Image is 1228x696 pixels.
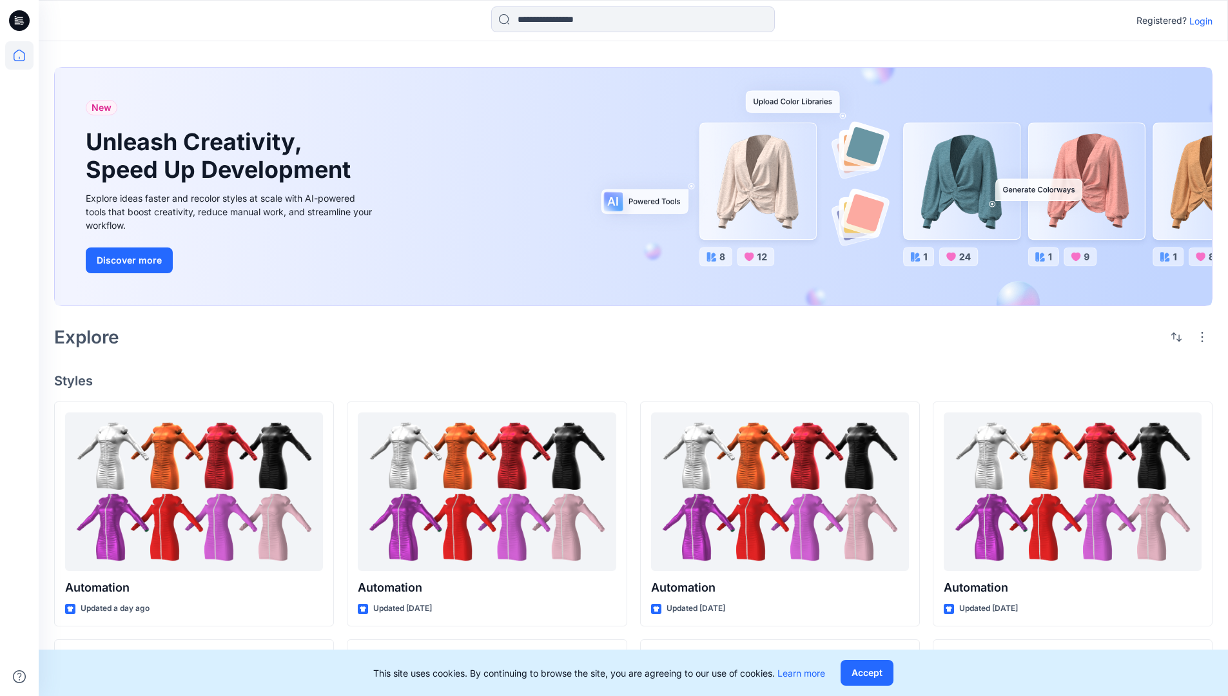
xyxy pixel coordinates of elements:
[358,412,616,572] a: Automation
[358,579,616,597] p: Automation
[944,579,1202,597] p: Automation
[86,128,356,184] h1: Unleash Creativity, Speed Up Development
[86,247,173,273] button: Discover more
[1136,13,1187,28] p: Registered?
[65,579,323,597] p: Automation
[841,660,893,686] button: Accept
[86,191,376,232] div: Explore ideas faster and recolor styles at scale with AI-powered tools that boost creativity, red...
[81,602,150,615] p: Updated a day ago
[667,602,725,615] p: Updated [DATE]
[944,412,1202,572] a: Automation
[777,668,825,679] a: Learn more
[373,666,825,680] p: This site uses cookies. By continuing to browse the site, you are agreeing to our use of cookies.
[65,412,323,572] a: Automation
[1189,14,1213,28] p: Login
[54,327,119,347] h2: Explore
[92,100,112,115] span: New
[959,602,1018,615] p: Updated [DATE]
[54,373,1213,389] h4: Styles
[86,247,376,273] a: Discover more
[651,579,909,597] p: Automation
[651,412,909,572] a: Automation
[373,602,432,615] p: Updated [DATE]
